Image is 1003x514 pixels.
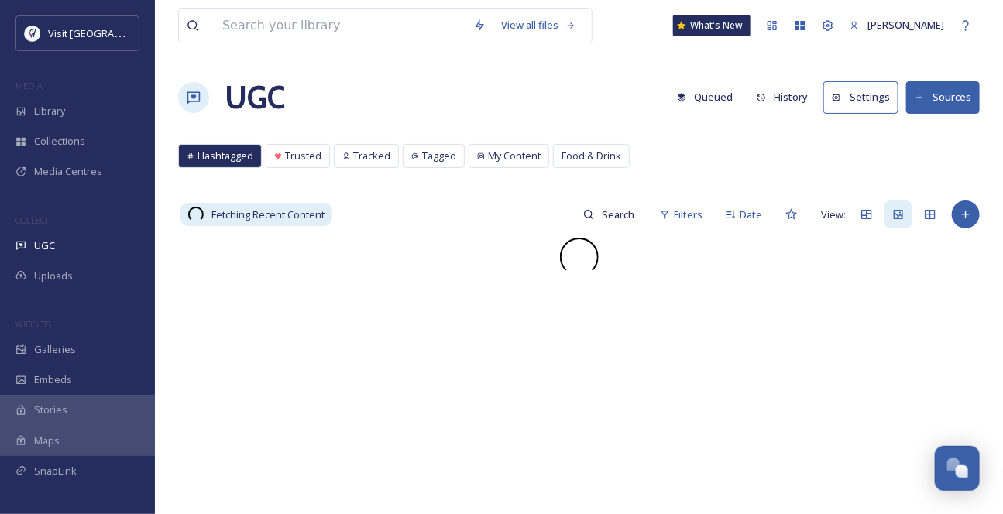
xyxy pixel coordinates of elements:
button: Queued [669,82,741,112]
button: History [749,82,816,112]
span: View: [821,207,846,222]
span: Food & Drink [562,149,621,163]
span: Tracked [353,149,390,163]
span: Visit [GEOGRAPHIC_DATA] [48,26,168,40]
span: Library [34,104,65,118]
a: What's New [673,15,751,36]
a: View all files [493,10,584,40]
span: Filters [674,207,702,222]
button: Settings [823,81,898,113]
span: Date [740,207,762,222]
span: [PERSON_NAME] [867,18,944,32]
a: [PERSON_NAME] [842,10,952,40]
span: Media Centres [34,164,102,179]
span: WIDGETS [15,318,51,330]
input: Search your library [215,9,465,43]
span: Collections [34,134,85,149]
span: UGC [34,238,55,253]
a: Settings [823,81,906,113]
button: Sources [906,81,980,113]
input: Search [594,199,644,230]
span: Embeds [34,372,72,387]
span: SnapLink [34,464,77,478]
img: Untitled%20design%20%2897%29.png [25,26,40,41]
a: Queued [669,82,749,112]
span: Uploads [34,269,73,283]
span: Maps [34,433,60,448]
span: COLLECT [15,214,49,226]
span: Tagged [422,149,456,163]
a: UGC [225,74,285,121]
span: Hashtagged [198,149,253,163]
span: Galleries [34,342,76,357]
span: My Content [488,149,541,163]
span: Trusted [285,149,321,163]
a: History [749,82,824,112]
span: Stories [34,403,67,417]
button: Open Chat [935,446,980,491]
span: MEDIA [15,80,43,91]
span: Fetching Recent Content [211,207,325,222]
